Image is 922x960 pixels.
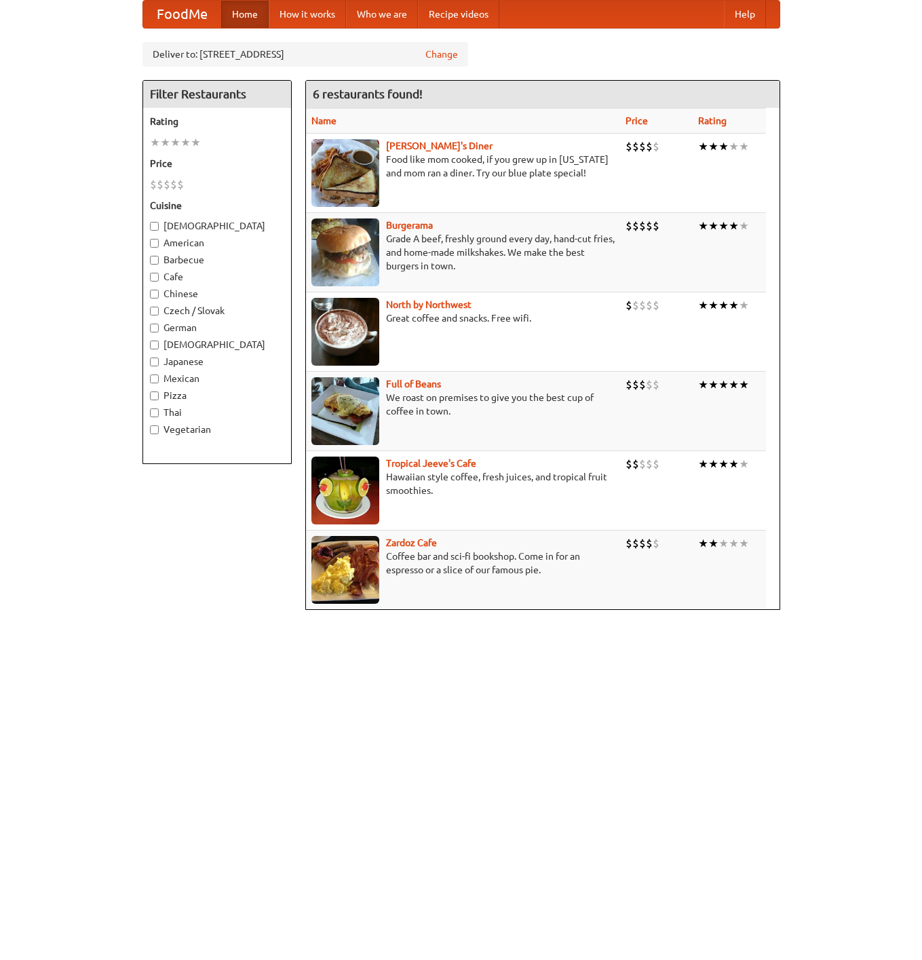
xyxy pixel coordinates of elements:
[739,536,749,551] li: ★
[739,218,749,233] li: ★
[639,377,646,392] li: $
[729,377,739,392] li: ★
[646,298,653,313] li: $
[150,115,284,128] h5: Rating
[653,536,659,551] li: $
[150,177,157,192] li: $
[646,218,653,233] li: $
[150,270,284,284] label: Cafe
[346,1,418,28] a: Who we are
[170,135,180,150] li: ★
[626,377,632,392] li: $
[157,177,164,192] li: $
[729,457,739,472] li: ★
[708,218,718,233] li: ★
[311,377,379,445] img: beans.jpg
[639,457,646,472] li: $
[698,115,727,126] a: Rating
[150,425,159,434] input: Vegetarian
[386,379,441,389] a: Full of Beans
[150,199,284,212] h5: Cuisine
[150,304,284,318] label: Czech / Slovak
[150,219,284,233] label: [DEMOGRAPHIC_DATA]
[311,311,615,325] p: Great coffee and snacks. Free wifi.
[626,298,632,313] li: $
[150,358,159,366] input: Japanese
[639,218,646,233] li: $
[386,537,437,548] a: Zardoz Cafe
[639,536,646,551] li: $
[150,307,159,315] input: Czech / Slovak
[632,377,639,392] li: $
[632,536,639,551] li: $
[164,177,170,192] li: $
[142,42,468,66] div: Deliver to: [STREET_ADDRESS]
[150,324,159,332] input: German
[653,139,659,154] li: $
[718,298,729,313] li: ★
[425,47,458,61] a: Change
[653,298,659,313] li: $
[311,550,615,577] p: Coffee bar and sci-fi bookshop. Come in for an espresso or a slice of our famous pie.
[311,153,615,180] p: Food like mom cooked, if you grew up in [US_STATE] and mom ran a diner. Try our blue plate special!
[698,457,708,472] li: ★
[718,139,729,154] li: ★
[729,536,739,551] li: ★
[150,256,159,265] input: Barbecue
[718,218,729,233] li: ★
[653,377,659,392] li: $
[386,458,476,469] a: Tropical Jeeve's Cafe
[150,338,284,351] label: [DEMOGRAPHIC_DATA]
[708,457,718,472] li: ★
[646,457,653,472] li: $
[698,298,708,313] li: ★
[177,177,184,192] li: $
[718,536,729,551] li: ★
[739,377,749,392] li: ★
[653,218,659,233] li: $
[150,157,284,170] h5: Price
[311,232,615,273] p: Grade A beef, freshly ground every day, hand-cut fries, and home-made milkshakes. We make the bes...
[698,218,708,233] li: ★
[632,298,639,313] li: $
[311,218,379,286] img: burgerama.jpg
[708,298,718,313] li: ★
[150,253,284,267] label: Barbecue
[311,470,615,497] p: Hawaiian style coffee, fresh juices, and tropical fruit smoothies.
[632,139,639,154] li: $
[143,1,221,28] a: FoodMe
[150,287,284,301] label: Chinese
[269,1,346,28] a: How it works
[386,140,493,151] b: [PERSON_NAME]'s Diner
[698,139,708,154] li: ★
[150,406,284,419] label: Thai
[639,139,646,154] li: $
[150,239,159,248] input: American
[311,391,615,418] p: We roast on premises to give you the best cup of coffee in town.
[311,536,379,604] img: zardoz.jpg
[632,457,639,472] li: $
[632,218,639,233] li: $
[143,81,291,108] h4: Filter Restaurants
[150,372,284,385] label: Mexican
[150,290,159,299] input: Chinese
[646,139,653,154] li: $
[739,457,749,472] li: ★
[191,135,201,150] li: ★
[708,139,718,154] li: ★
[313,88,423,100] ng-pluralize: 6 restaurants found!
[708,377,718,392] li: ★
[626,139,632,154] li: $
[626,218,632,233] li: $
[311,298,379,366] img: north.jpg
[626,536,632,551] li: $
[386,299,472,310] b: North by Northwest
[418,1,499,28] a: Recipe videos
[386,220,433,231] b: Burgerama
[639,298,646,313] li: $
[718,377,729,392] li: ★
[698,536,708,551] li: ★
[708,536,718,551] li: ★
[150,273,159,282] input: Cafe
